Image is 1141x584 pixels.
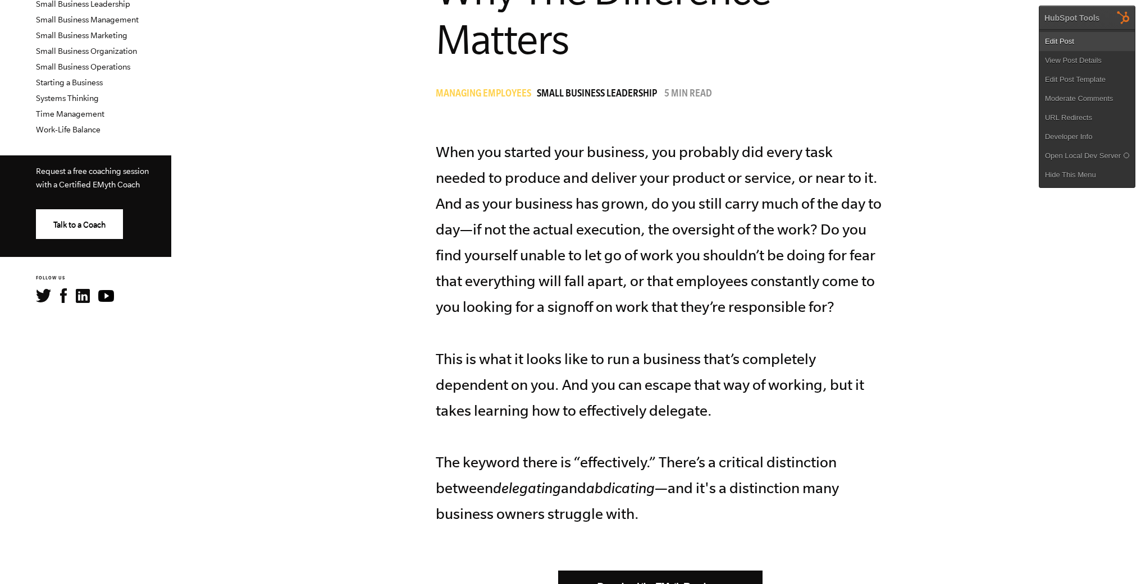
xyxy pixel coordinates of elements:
i: delegating [493,480,561,496]
a: Time Management [36,109,104,118]
a: Systems Thinking [36,94,99,103]
img: LinkedIn [76,289,90,303]
div: HubSpot Tools Edit PostView Post DetailsEdit Post TemplateModerate CommentsURL RedirectsDeveloper... [1039,6,1135,188]
a: Edit Post Template [1039,70,1135,89]
p: Request a free coaching session with a Certified EMyth Coach [36,164,153,191]
a: Work-Life Balance [36,125,101,134]
div: HubSpot Tools [1044,13,1100,23]
p: When you started your business, you probably did every task needed to produce and deliver your pr... [436,139,885,527]
a: Small Business Leadership [537,89,663,100]
h6: FOLLOW US [36,275,171,282]
a: Open Local Dev Server [1039,146,1135,165]
img: Twitter [36,289,51,302]
img: HubSpot Tools Menu Toggle [1112,6,1135,29]
a: Managing Employees [436,89,537,100]
p: 5 min read [664,89,712,100]
span: Talk to a Coach [53,220,106,229]
a: Moderate Comments [1039,89,1135,108]
a: Small Business Marketing [36,31,127,40]
a: View Post Details [1039,51,1135,70]
span: Small Business Leadership [537,89,657,100]
a: Small Business Operations [36,62,130,71]
i: abdicating [586,480,655,496]
iframe: Chat Widget [1085,530,1141,584]
a: Developer Info [1039,127,1135,146]
span: Managing Employees [436,89,531,100]
a: URL Redirects [1039,108,1135,127]
a: Small Business Management [36,15,139,24]
a: Talk to a Coach [36,209,123,239]
a: Hide This Menu [1039,165,1135,185]
a: Starting a Business [36,78,103,87]
a: Edit Post [1039,32,1135,51]
a: Small Business Organization [36,47,137,56]
img: Facebook [60,288,67,303]
img: YouTube [98,290,114,302]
